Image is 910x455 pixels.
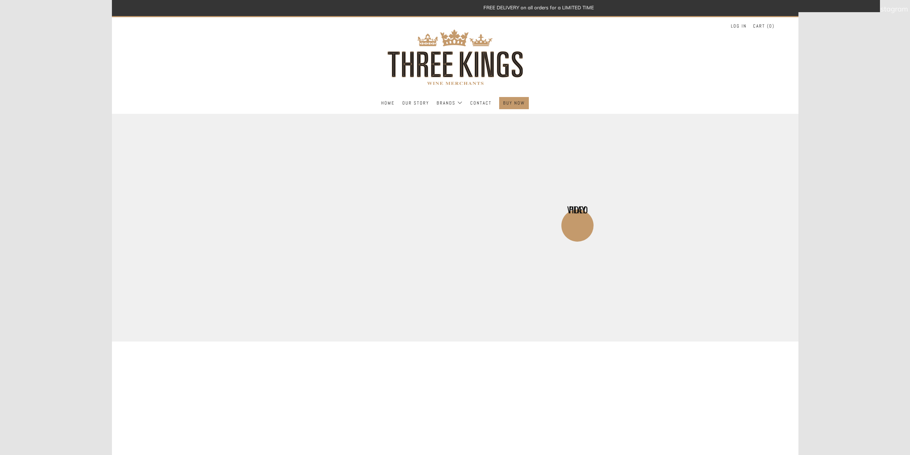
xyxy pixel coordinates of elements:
img: three kings wine merchants [384,17,527,97]
a: Cart (0) [753,20,774,32]
a: Brands [437,97,463,109]
a: Home [381,97,395,109]
span: 0 [769,23,772,29]
span: Play video [567,203,588,216]
a: BUY NOW [503,97,525,109]
a: Log in [731,20,747,32]
a: Play video [561,209,594,242]
a: Our Story [402,97,429,109]
a: Contact [470,97,492,109]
